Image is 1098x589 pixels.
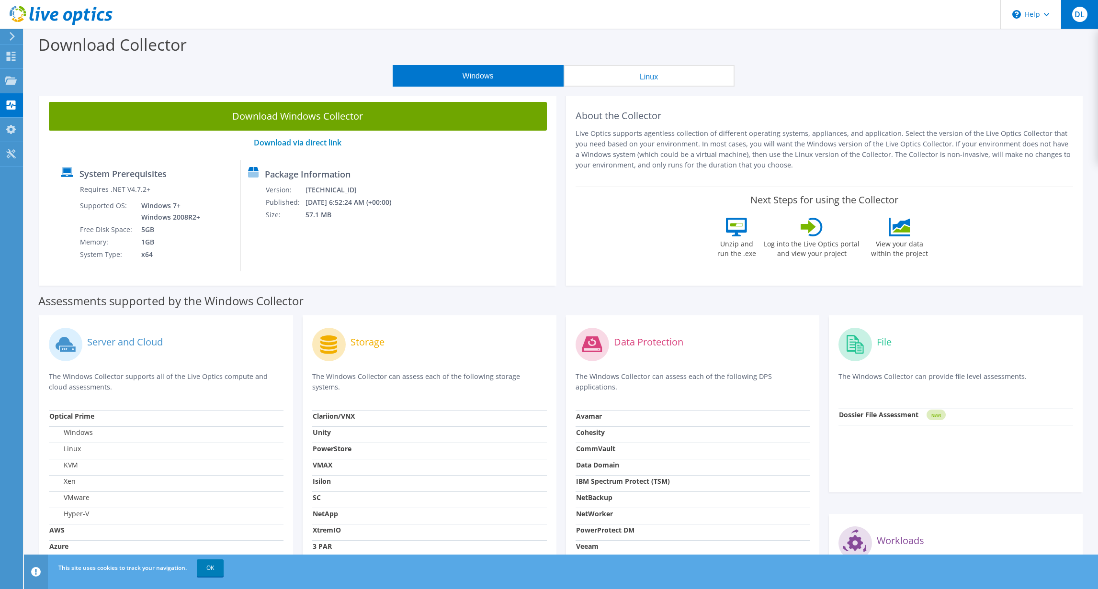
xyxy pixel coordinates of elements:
[564,65,735,87] button: Linux
[576,477,670,486] strong: IBM Spectrum Protect (TSM)
[79,248,134,261] td: System Type:
[838,371,1073,391] p: The Windows Collector can provide file level assessments.
[576,371,810,392] p: The Windows Collector can assess each of the following DPS applications.
[576,460,619,469] strong: Data Domain
[313,428,331,437] strong: Unity
[49,371,283,392] p: The Windows Collector supports all of the Live Optics compute and cloud assessments.
[49,477,76,486] label: Xen
[49,493,90,502] label: VMware
[1012,10,1021,19] svg: \n
[313,444,351,453] strong: PowerStore
[351,337,385,347] label: Storage
[865,236,934,258] label: View your data within the project
[49,102,547,131] a: Download Windows Collector
[313,509,338,518] strong: NetApp
[49,460,78,470] label: KVM
[393,65,564,87] button: Windows
[750,194,898,206] label: Next Steps for using the Collector
[134,236,202,248] td: 1GB
[305,196,404,209] td: [DATE] 6:52:24 AM (+00:00)
[576,128,1074,170] p: Live Optics supports agentless collection of different operating systems, appliances, and applica...
[49,411,94,421] strong: Optical Prime
[49,509,89,519] label: Hyper-V
[576,411,602,421] strong: Avamar
[576,509,613,518] strong: NetWorker
[79,169,167,178] label: System Prerequisites
[1072,7,1087,22] span: DL
[305,209,404,221] td: 57.1 MB
[305,184,404,196] td: [TECHNICAL_ID]
[877,337,892,347] label: File
[134,200,202,223] td: Windows 7+ Windows 2008R2+
[576,493,612,502] strong: NetBackup
[877,536,924,545] label: Workloads
[313,525,341,534] strong: XtremIO
[134,223,202,236] td: 5GB
[38,296,304,306] label: Assessments supported by the Windows Collector
[265,169,351,179] label: Package Information
[49,428,93,437] label: Windows
[254,137,341,148] a: Download via direct link
[576,110,1074,122] h2: About the Collector
[49,542,68,551] strong: Azure
[265,184,305,196] td: Version:
[79,200,134,223] td: Supported OS:
[614,337,683,347] label: Data Protection
[58,564,187,572] span: This site uses cookies to track your navigation.
[265,209,305,221] td: Size:
[79,223,134,236] td: Free Disk Space:
[49,525,65,534] strong: AWS
[313,477,331,486] strong: Isilon
[313,493,321,502] strong: SC
[87,337,163,347] label: Server and Cloud
[313,411,355,421] strong: Clariion/VNX
[763,236,860,258] label: Log into the Live Optics portal and view your project
[79,236,134,248] td: Memory:
[576,525,634,534] strong: PowerProtect DM
[576,444,615,453] strong: CommVault
[839,410,918,419] strong: Dossier File Assessment
[38,33,187,56] label: Download Collector
[49,444,81,454] label: Linux
[312,371,547,392] p: The Windows Collector can assess each of the following storage systems.
[576,428,605,437] strong: Cohesity
[313,542,332,551] strong: 3 PAR
[197,559,224,577] a: OK
[714,236,758,258] label: Unzip and run the .exe
[80,185,150,194] label: Requires .NET V4.7.2+
[265,196,305,209] td: Published:
[134,248,202,261] td: x64
[576,542,599,551] strong: Veeam
[931,412,941,418] tspan: NEW!
[313,460,332,469] strong: VMAX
